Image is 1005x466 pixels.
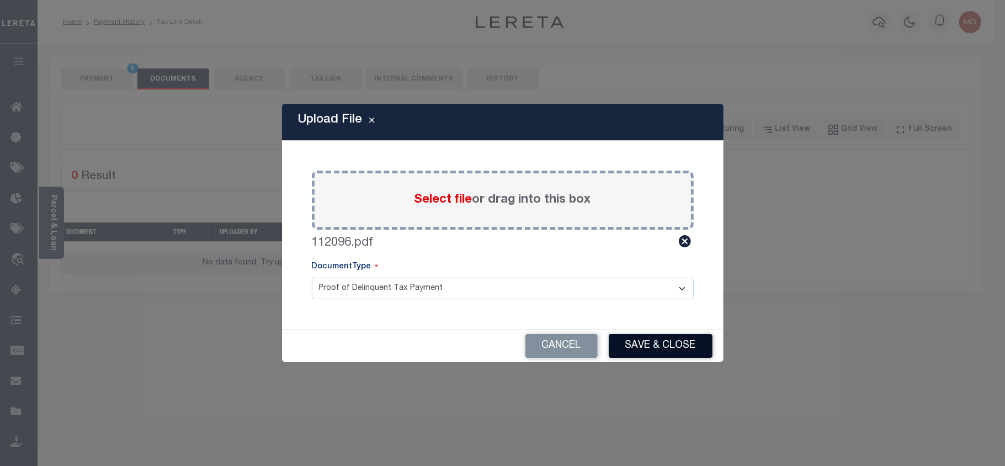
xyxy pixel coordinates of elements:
[363,115,382,129] button: Close
[312,261,378,273] label: DocumentType
[414,194,472,206] span: Select file
[312,234,374,252] label: 112096.pdf
[414,191,591,209] label: or drag into this box
[609,334,712,358] button: Save & Close
[299,113,363,127] h5: Upload File
[525,334,598,358] button: Cancel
